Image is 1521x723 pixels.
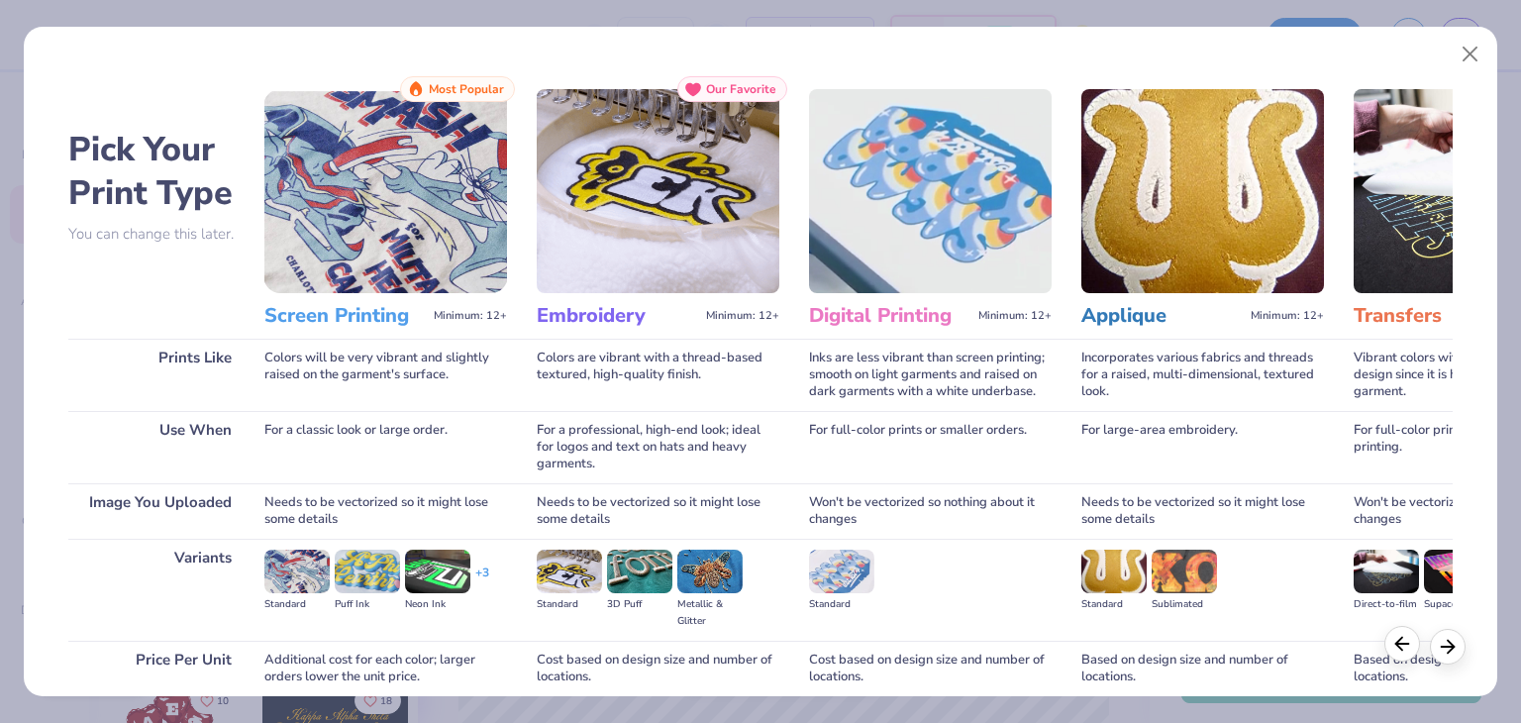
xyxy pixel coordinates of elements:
[405,596,470,613] div: Neon Ink
[1152,596,1217,613] div: Sublimated
[809,550,874,593] img: Standard
[405,550,470,593] img: Neon Ink
[537,596,602,613] div: Standard
[1081,483,1324,539] div: Needs to be vectorized so it might lose some details
[1081,339,1324,411] div: Incorporates various fabrics and threads for a raised, multi-dimensional, textured look.
[809,339,1052,411] div: Inks are less vibrant than screen printing; smooth on light garments and raised on dark garments ...
[264,596,330,613] div: Standard
[537,303,698,329] h3: Embroidery
[809,641,1052,696] div: Cost based on design size and number of locations.
[68,641,252,696] div: Price Per Unit
[1081,411,1324,483] div: For large-area embroidery.
[264,89,507,293] img: Screen Printing
[68,411,252,483] div: Use When
[264,339,507,411] div: Colors will be very vibrant and slightly raised on the garment's surface.
[978,309,1052,323] span: Minimum: 12+
[607,596,672,613] div: 3D Puff
[335,596,400,613] div: Puff Ink
[1354,596,1419,613] div: Direct-to-film
[475,565,489,598] div: + 3
[1251,309,1324,323] span: Minimum: 12+
[264,641,507,696] div: Additional cost for each color; larger orders lower the unit price.
[1152,550,1217,593] img: Sublimated
[809,89,1052,293] img: Digital Printing
[68,128,252,215] h2: Pick Your Print Type
[677,596,743,630] div: Metallic & Glitter
[809,596,874,613] div: Standard
[1424,550,1489,593] img: Supacolor
[264,550,330,593] img: Standard
[264,303,426,329] h3: Screen Printing
[537,411,779,483] div: For a professional, high-end look; ideal for logos and text on hats and heavy garments.
[1424,596,1489,613] div: Supacolor
[335,550,400,593] img: Puff Ink
[68,226,252,243] p: You can change this later.
[1081,596,1147,613] div: Standard
[1354,550,1419,593] img: Direct-to-film
[68,539,252,641] div: Variants
[1354,303,1515,329] h3: Transfers
[677,550,743,593] img: Metallic & Glitter
[537,483,779,539] div: Needs to be vectorized so it might lose some details
[537,641,779,696] div: Cost based on design size and number of locations.
[68,339,252,411] div: Prints Like
[537,550,602,593] img: Standard
[537,89,779,293] img: Embroidery
[1452,36,1489,73] button: Close
[1081,550,1147,593] img: Standard
[607,550,672,593] img: 3D Puff
[68,483,252,539] div: Image You Uploaded
[809,483,1052,539] div: Won't be vectorized so nothing about it changes
[809,303,970,329] h3: Digital Printing
[706,82,776,96] span: Our Favorite
[1081,303,1243,329] h3: Applique
[264,411,507,483] div: For a classic look or large order.
[264,483,507,539] div: Needs to be vectorized so it might lose some details
[706,309,779,323] span: Minimum: 12+
[1081,641,1324,696] div: Based on design size and number of locations.
[1081,89,1324,293] img: Applique
[429,82,504,96] span: Most Popular
[537,339,779,411] div: Colors are vibrant with a thread-based textured, high-quality finish.
[809,411,1052,483] div: For full-color prints or smaller orders.
[434,309,507,323] span: Minimum: 12+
